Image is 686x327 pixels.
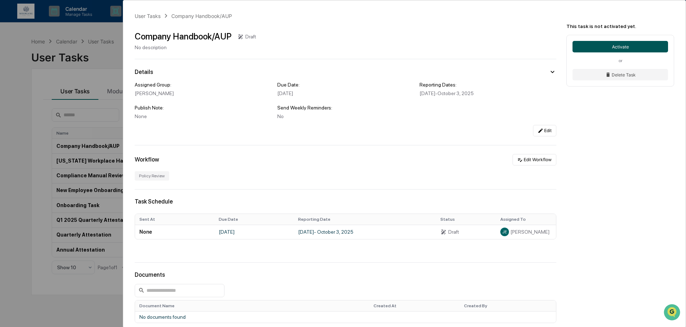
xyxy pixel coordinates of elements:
[566,23,674,29] div: This task is not activated yet.
[496,214,556,225] th: Assigned To
[420,90,474,96] span: [DATE] - October 3, 2025
[573,41,668,52] button: Activate
[135,271,556,278] div: Documents
[135,105,272,111] div: Publish Note:
[573,69,668,80] button: Delete Task
[135,156,159,163] div: Workflow
[7,105,13,111] div: 🔎
[135,171,169,181] div: Policy Review
[294,214,436,225] th: Reporting Date
[573,58,668,63] div: or
[277,82,414,88] div: Due Date:
[135,300,369,311] th: Document Name
[4,101,48,114] a: 🔎Data Lookup
[135,90,272,96] div: [PERSON_NAME]
[277,90,414,96] div: [DATE]
[502,229,507,234] span: JE
[510,229,550,235] span: [PERSON_NAME]
[52,91,58,97] div: 🗄️
[135,214,214,225] th: Sent At
[7,15,131,27] p: How can we help?
[460,300,556,311] th: Created By
[277,105,414,111] div: Send Weekly Reminders:
[294,225,436,239] td: [DATE] - October 3, 2025
[24,55,118,62] div: Start new chat
[59,90,89,98] span: Attestations
[135,198,556,205] div: Task Schedule
[4,88,49,101] a: 🖐️Preclearance
[71,122,87,127] span: Pylon
[533,125,556,136] button: Edit
[277,113,414,119] div: No
[135,225,214,239] td: None
[122,57,131,66] button: Start new chat
[24,62,91,68] div: We're available if you need us!
[513,154,556,165] button: Edit Workflow
[7,91,13,97] div: 🖐️
[14,104,45,111] span: Data Lookup
[135,31,232,42] div: Company Handbook/AUP
[214,225,294,239] td: [DATE]
[135,69,153,75] div: Details
[436,214,496,225] th: Status
[7,55,20,68] img: 1746055101610-c473b297-6a78-478c-a979-82029cc54cd1
[448,229,459,235] div: Draft
[245,34,256,39] div: Draft
[420,82,556,88] div: Reporting Dates:
[49,88,92,101] a: 🗄️Attestations
[135,45,256,50] div: No description
[135,13,161,19] div: User Tasks
[51,121,87,127] a: Powered byPylon
[369,300,460,311] th: Created At
[135,113,272,119] div: None
[214,214,294,225] th: Due Date
[171,13,232,19] div: Company Handbook/AUP
[135,311,556,323] td: No documents found
[663,303,682,323] iframe: Open customer support
[135,82,272,88] div: Assigned Group:
[14,90,46,98] span: Preclearance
